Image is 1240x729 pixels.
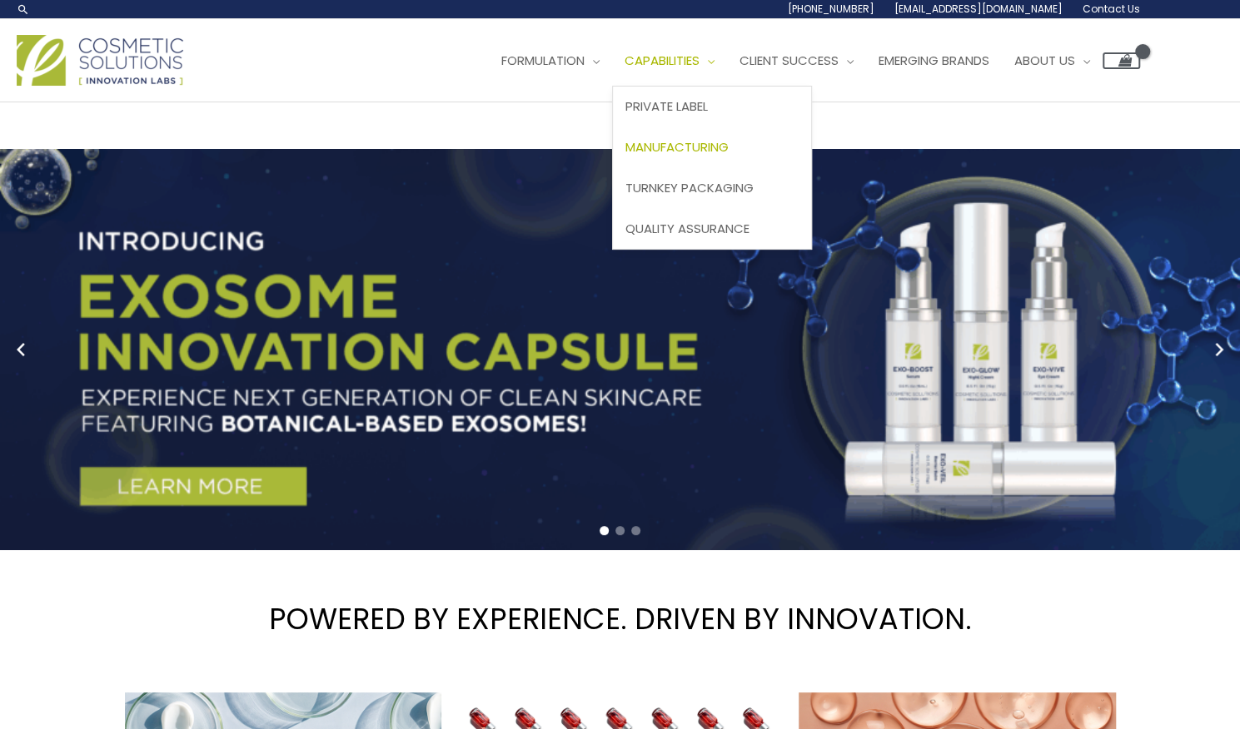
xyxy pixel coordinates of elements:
[894,2,1063,16] span: [EMAIL_ADDRESS][DOMAIN_NAME]
[879,52,989,69] span: Emerging Brands
[631,526,640,535] span: Go to slide 3
[613,127,811,168] a: Manufacturing
[613,167,811,208] a: Turnkey Packaging
[625,97,708,115] span: Private Label
[613,87,811,127] a: Private Label
[1103,52,1140,69] a: View Shopping Cart, empty
[625,179,754,196] span: Turnkey Packaging
[476,36,1140,86] nav: Site Navigation
[613,208,811,249] a: Quality Assurance
[600,526,609,535] span: Go to slide 1
[501,52,585,69] span: Formulation
[17,2,30,16] a: Search icon link
[727,36,866,86] a: Client Success
[1002,36,1103,86] a: About Us
[1207,337,1232,362] button: Next slide
[8,337,33,362] button: Previous slide
[625,220,749,237] span: Quality Assurance
[612,36,727,86] a: Capabilities
[1014,52,1075,69] span: About Us
[740,52,839,69] span: Client Success
[625,52,700,69] span: Capabilities
[1083,2,1140,16] span: Contact Us
[625,138,729,156] span: Manufacturing
[489,36,612,86] a: Formulation
[615,526,625,535] span: Go to slide 2
[788,2,874,16] span: [PHONE_NUMBER]
[866,36,1002,86] a: Emerging Brands
[17,35,183,86] img: Cosmetic Solutions Logo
